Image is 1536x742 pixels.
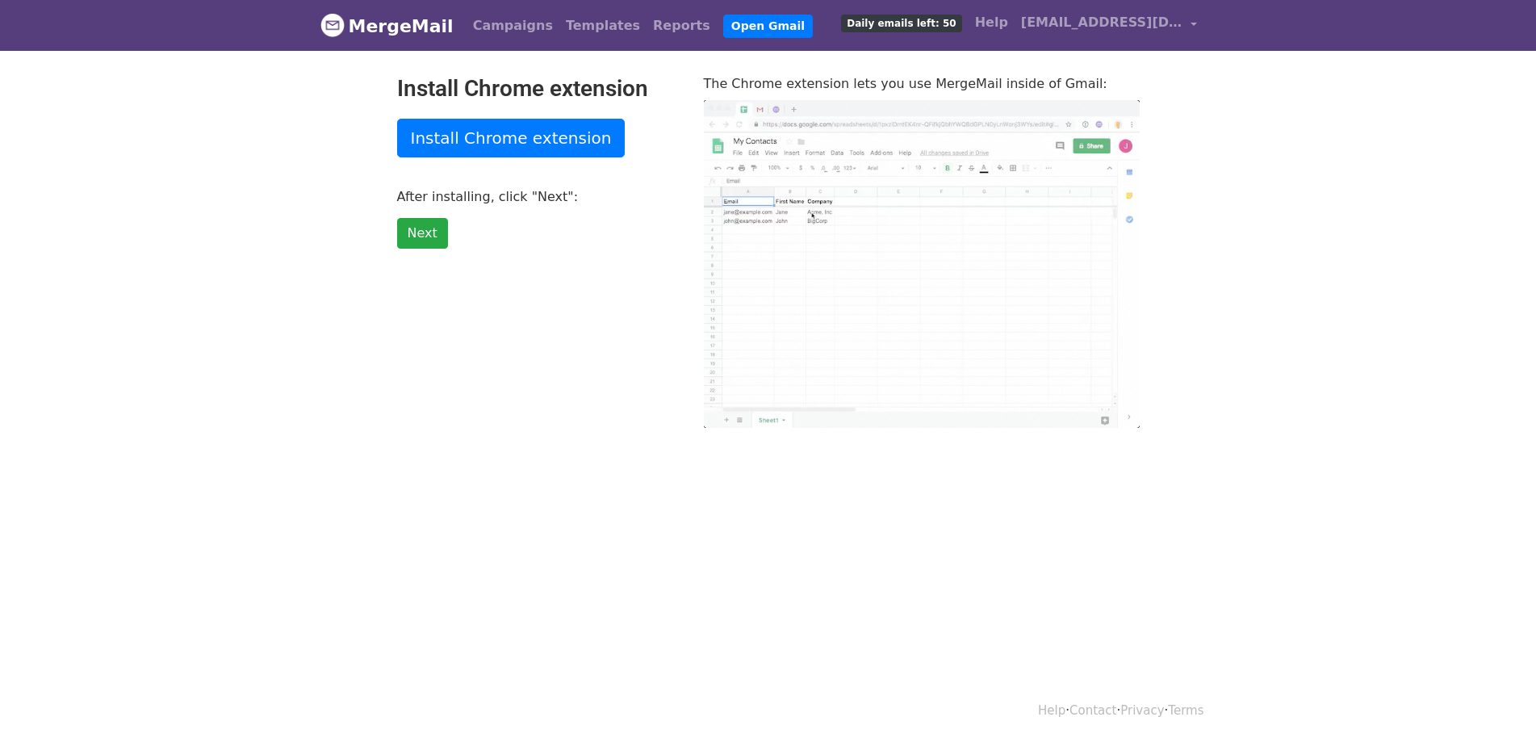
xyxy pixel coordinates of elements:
a: Terms [1168,703,1203,718]
p: The Chrome extension lets you use MergeMail inside of Gmail: [704,75,1140,92]
a: MergeMail [320,9,454,43]
a: Open Gmail [723,15,813,38]
a: Reports [647,10,717,42]
span: [EMAIL_ADDRESS][DOMAIN_NAME] [1021,13,1182,32]
iframe: Chat Widget [1455,664,1536,742]
a: Templates [559,10,647,42]
a: Install Chrome extension [397,119,626,157]
a: Contact [1069,703,1116,718]
a: Help [1038,703,1065,718]
a: Next [397,218,448,249]
a: Privacy [1120,703,1164,718]
a: Daily emails left: 50 [835,6,968,39]
a: Help [969,6,1015,39]
span: Daily emails left: 50 [841,15,961,32]
h2: Install Chrome extension [397,75,680,103]
p: After installing, click "Next": [397,188,680,205]
a: [EMAIL_ADDRESS][DOMAIN_NAME] [1015,6,1203,44]
a: Campaigns [467,10,559,42]
img: MergeMail logo [320,13,345,37]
